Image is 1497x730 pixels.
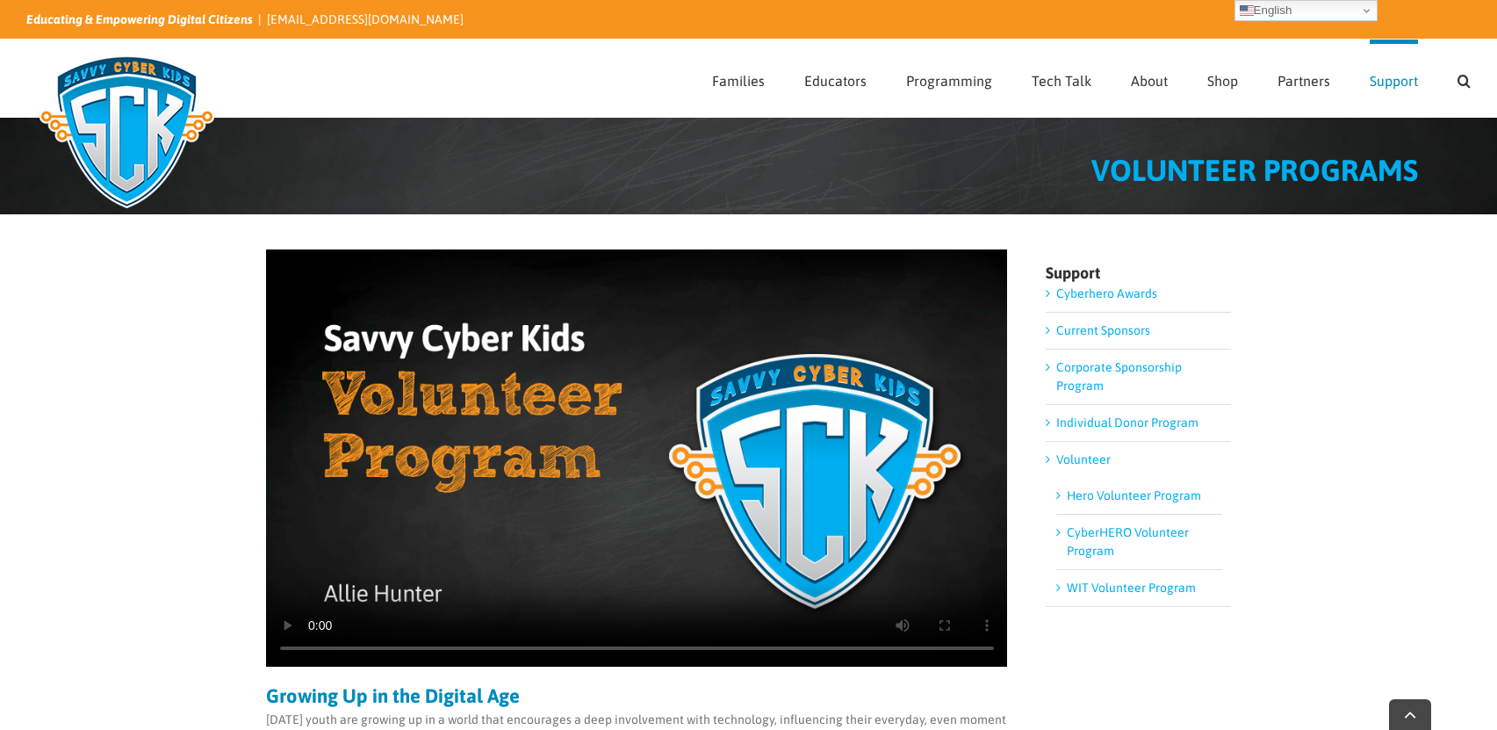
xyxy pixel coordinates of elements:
[1131,74,1168,88] span: About
[1032,40,1091,117] a: Tech Talk
[267,12,464,26] a: [EMAIL_ADDRESS][DOMAIN_NAME]
[1056,416,1198,430] a: Individual Donor Program
[906,40,992,117] a: Programming
[1067,581,1196,595] a: WIT Volunteer Program
[1056,323,1150,337] a: Current Sponsors
[266,249,1008,668] video: Sorry, your browser doesn't support embedded videos.
[1067,488,1201,502] a: Hero Volunteer Program
[1207,74,1238,88] span: Shop
[712,40,1471,117] nav: Main Menu
[26,44,227,220] img: Savvy Cyber Kids Logo
[1277,74,1330,88] span: Partners
[1457,40,1471,117] a: Search
[26,12,253,26] i: Educating & Empowering Digital Citizens
[906,74,992,88] span: Programming
[804,74,867,88] span: Educators
[266,684,520,707] strong: Growing Up in the Digital Age
[1370,40,1418,117] a: Support
[712,74,765,88] span: Families
[712,40,765,117] a: Families
[1207,40,1238,117] a: Shop
[1032,74,1091,88] span: Tech Talk
[1046,265,1231,281] h4: Support
[1091,153,1418,187] span: VOLUNTEER PROGRAMS
[804,40,867,117] a: Educators
[1056,286,1157,300] a: Cyberhero Awards
[1370,74,1418,88] span: Support
[1240,4,1254,18] img: en
[1067,525,1189,558] a: CyberHERO Volunteer Program
[1131,40,1168,117] a: About
[1056,452,1111,466] a: Volunteer
[1277,40,1330,117] a: Partners
[1056,360,1182,393] a: Corporate Sponsorship Program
